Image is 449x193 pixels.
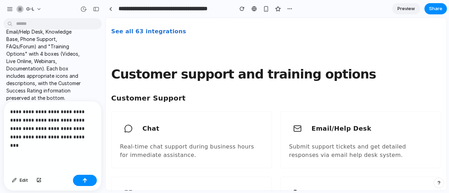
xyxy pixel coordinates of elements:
[183,125,327,142] p: Submit support tickets and get detailed responses via email help desk system.
[37,106,54,116] h4: Chat
[206,171,261,181] h4: Phone Support
[6,9,81,18] button: See all 63 integrations
[397,5,415,12] span: Preview
[8,175,32,186] button: Edit
[14,4,45,15] button: g-l
[424,3,447,14] button: Share
[20,177,28,184] span: Edit
[206,106,266,116] h4: Email/Help Desk
[392,3,420,14] a: Preview
[26,6,34,13] span: g-l
[429,5,442,12] span: Share
[14,125,158,142] p: Real-time chat support during business hours for immediate assistance.
[37,171,98,181] h4: Knowledge Base
[6,49,335,64] h2: Customer support and training options
[6,75,335,85] h3: Customer Support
